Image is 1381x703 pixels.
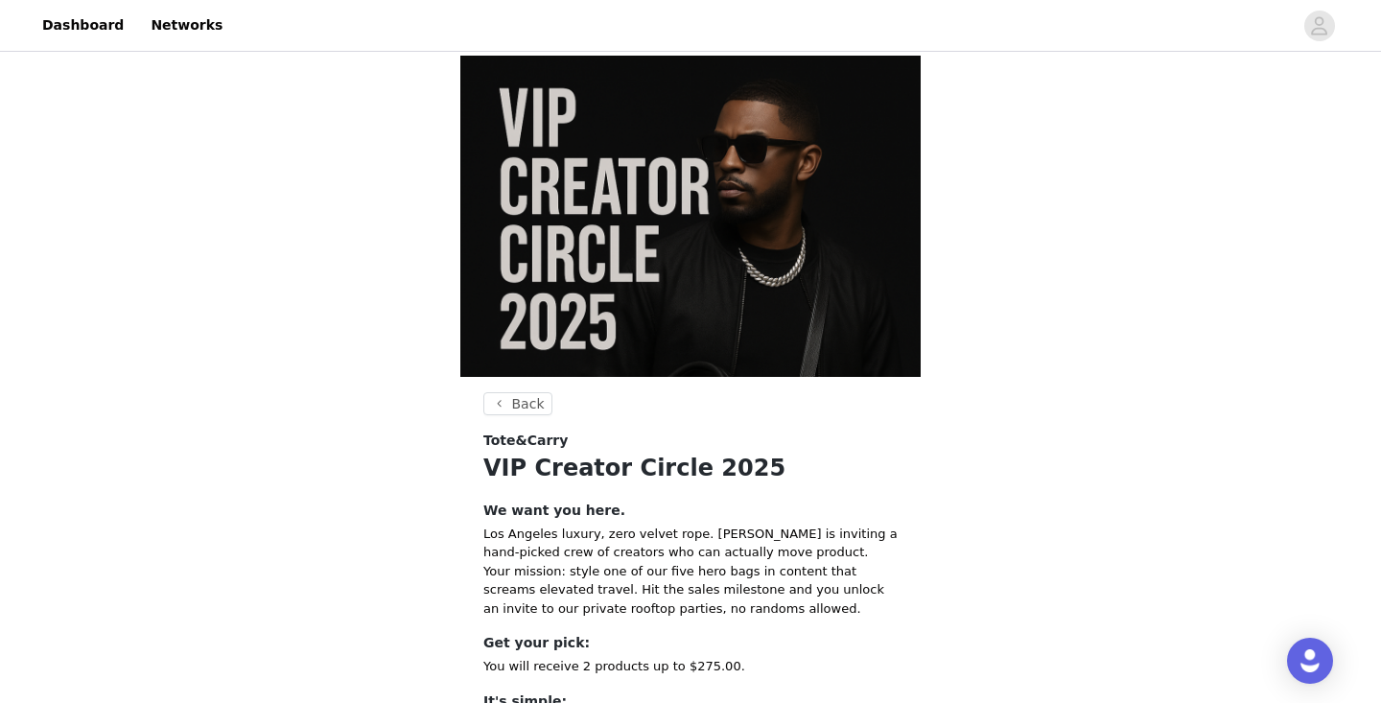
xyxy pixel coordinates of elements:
span: Tote&Carry [483,431,568,451]
button: Back [483,392,552,415]
div: avatar [1310,11,1328,41]
div: Open Intercom Messenger [1287,638,1333,684]
p: You will receive 2 products up to $275.00. [483,657,898,676]
img: campaign image [460,56,921,377]
a: Networks [139,4,234,47]
h1: VIP Creator Circle 2025 [483,451,898,485]
h4: Get your pick: [483,633,898,653]
p: Los Angeles luxury, zero velvet rope. [PERSON_NAME] is inviting a hand-picked crew of creators wh... [483,525,898,619]
a: Dashboard [31,4,135,47]
h4: We want you here. [483,501,898,521]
